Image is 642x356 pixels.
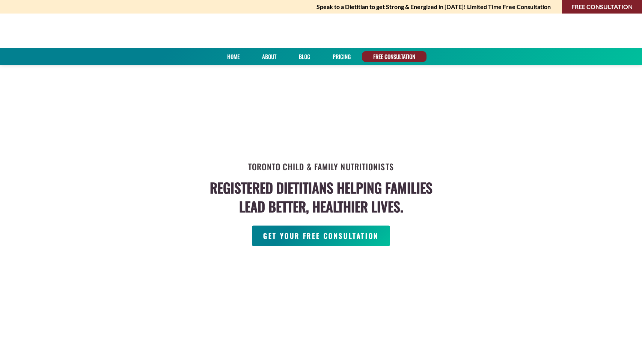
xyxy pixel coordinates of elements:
[210,178,433,216] h4: Registered Dietitians helping families lead better, healthier lives.
[330,51,353,62] a: PRICING
[371,51,418,62] a: FREE CONSULTATION
[259,51,279,62] a: About
[225,51,242,62] a: Home
[316,2,551,12] strong: Speak to a Dietitian to get Strong & Energized in [DATE]! Limited Time Free Consultation
[252,226,390,246] a: GET YOUR FREE CONSULTATION
[248,159,394,174] h2: Toronto Child & Family Nutritionists
[296,51,313,62] a: Blog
